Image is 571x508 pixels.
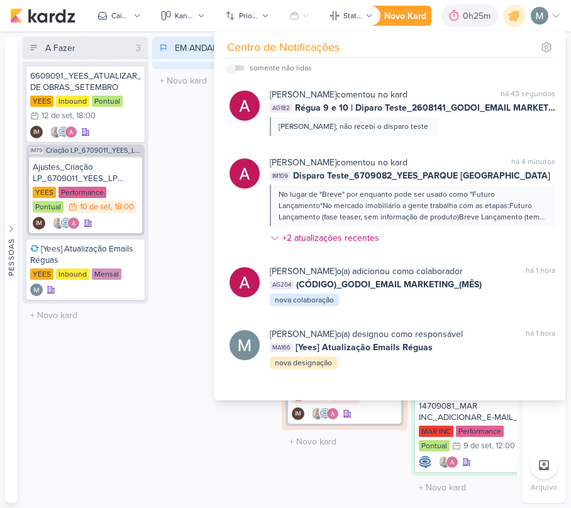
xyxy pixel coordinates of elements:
[419,400,529,423] div: 14709081_MAR INC_ADICIONAR_E-MAIL_RD
[230,91,260,121] img: Alessandra Gomes
[511,156,555,169] div: há 4 minutos
[56,96,89,107] div: Inbound
[270,280,294,289] span: AG204
[67,217,80,229] img: Alessandra Gomes
[292,407,304,420] div: Criador(a): Isabella Machado Guimarães
[492,442,515,450] div: , 12:00
[270,294,339,306] div: nova colaboração
[456,426,504,437] div: Performance
[33,162,138,184] div: Ajustes_Criação LP_6709011_YEES_LP MEETING_PARQUE BUENA VISTA
[446,456,458,468] img: Alessandra Gomes
[49,217,80,229] div: Colaboradores: Iara Santos, Caroline Traven De Andrade, Alessandra Gomes
[284,433,405,451] input: + Novo kard
[30,126,43,138] div: Criador(a): Isabella Machado Guimarães
[6,238,17,276] div: Pessoas
[438,456,451,468] img: Iara Santos
[30,70,141,93] div: 6609091_YEES_ATUALIZAR_EVOLUÇÃO DE OBRAS_SETEMBRO
[306,394,334,402] div: 9 de set
[295,101,555,114] span: Régua 9 e 10 | Diparo Teste_2608141_GODOI_EMAIL MARKETING_SETEMBRO
[270,172,291,180] span: IM109
[270,343,293,352] span: MA166
[30,284,43,296] div: Criador(a): Mariana Amorim
[5,36,18,503] button: Pessoas
[270,266,336,277] b: [PERSON_NAME]
[270,265,463,278] div: o(a) adicionou como colaborador
[334,394,357,402] div: , 10:00
[72,112,96,120] div: , 18:00
[30,96,53,107] div: YEES
[33,217,45,229] div: Criador(a): Isabella Machado Guimarães
[10,8,75,23] img: kardz.app
[362,6,431,26] button: Novo Kard
[270,329,336,340] b: [PERSON_NAME]
[295,411,301,417] p: IM
[319,407,331,420] img: Caroline Traven De Andrade
[155,72,275,90] input: + Novo kard
[230,330,260,360] img: Mariana Amorim
[501,88,555,101] div: há 43 segundos
[419,456,431,468] img: Caroline Traven De Andrade
[518,390,555,404] div: há 18 horas
[463,9,494,23] div: 0h25m
[52,217,65,229] img: Iara Santos
[57,126,70,138] img: Caroline Traven De Andrade
[92,96,123,107] div: Pontual
[46,147,142,154] span: Criação LP_6709011_YEES_LP MEETING_PARQUE BUENA VISTA
[33,187,56,198] div: YEES
[30,126,43,138] div: Isabella Machado Guimarães
[30,243,141,266] div: [Yees] Atualização Emails Réguas
[384,9,426,23] div: Novo Kard
[311,407,324,420] img: Iara Santos
[279,189,545,223] div: No lugar de "Breve" por enquanto pode ser usado como "Futuro Lançamento"No mercado imobiliário a ...
[111,203,134,211] div: , 18:00
[36,221,42,227] p: IM
[29,147,43,154] span: IM79
[65,126,77,138] img: Alessandra Gomes
[419,456,431,468] div: Criador(a): Caroline Traven De Andrade
[227,39,340,56] div: Centro de Notificações
[270,88,407,101] div: comentou no kard
[279,121,428,132] div: [PERSON_NAME], não recebi o disparo teste
[531,482,557,493] p: Arquivo
[25,306,146,324] input: + Novo kard
[270,89,336,100] b: [PERSON_NAME]
[230,158,260,189] img: Alessandra Gomes
[230,267,260,297] img: Alessandra Gomes
[50,126,62,138] img: Iara Santos
[92,268,121,280] div: Mensal
[419,426,453,437] div: MAR INC
[293,169,550,182] span: Disparo Teste_6709082_YEES_PARQUE [GEOGRAPHIC_DATA]
[270,392,336,402] b: [PERSON_NAME]
[419,440,450,451] div: Pontual
[463,442,492,450] div: 9 de set
[414,478,535,497] input: + Novo kard
[270,156,407,169] div: comentou no kard
[131,41,146,55] div: 3
[33,130,40,136] p: IM
[60,217,72,229] img: Caroline Traven De Andrade
[526,265,555,278] div: há 1 hora
[47,126,77,138] div: Colaboradores: Iara Santos, Caroline Traven De Andrade, Alessandra Gomes
[326,407,339,420] img: Alessandra Gomes
[282,231,382,245] div: +2 atualizações recentes
[30,284,43,296] img: Mariana Amorim
[270,356,337,369] div: nova designação
[33,217,45,229] div: Isabella Machado Guimarães
[80,203,111,211] div: 10 de set
[435,456,458,468] div: Colaboradores: Iara Santos, Alessandra Gomes
[270,157,336,168] b: [PERSON_NAME]
[33,201,64,213] div: Pontual
[270,104,292,113] span: AG182
[308,407,339,420] div: Colaboradores: Iara Santos, Caroline Traven De Andrade, Alessandra Gomes
[30,268,53,280] div: YEES
[270,328,463,341] div: o(a) designou como responsável
[292,407,304,420] div: Isabella Machado Guimarães
[250,62,312,74] div: somente não lidas
[270,390,463,404] div: o(a) designou como responsável
[42,112,72,120] div: 12 de set
[296,341,433,354] span: [Yees] Atualização Emails Réguas
[56,268,89,280] div: Inbound
[296,278,482,291] span: (CÓDIGO)_GODOI_EMAIL MARKETING_(MÊS)
[526,328,555,341] div: há 1 hora
[531,7,548,25] img: Mariana Amorim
